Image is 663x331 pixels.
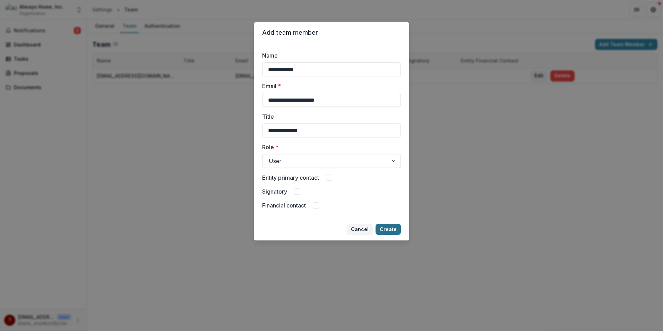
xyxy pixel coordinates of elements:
[262,173,319,182] label: Entity primary contact
[376,224,401,235] button: Create
[254,22,409,43] header: Add team member
[262,112,397,121] label: Title
[262,187,287,196] label: Signatory
[347,224,373,235] button: Cancel
[262,143,397,151] label: Role
[262,51,397,60] label: Name
[262,201,306,210] label: Financial contact
[262,82,397,90] label: Email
